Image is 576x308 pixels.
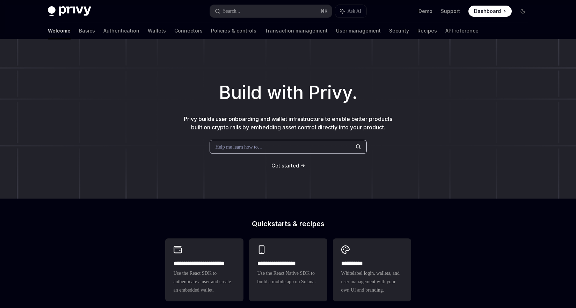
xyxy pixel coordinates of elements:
a: **** **** **** ***Use the React Native SDK to build a mobile app on Solana. [249,238,327,301]
span: Use the React Native SDK to build a mobile app on Solana. [257,269,319,286]
a: Demo [418,8,432,15]
span: Ask AI [347,8,361,15]
a: Dashboard [468,6,512,17]
a: Connectors [174,22,203,39]
a: Policies & controls [211,22,256,39]
a: Support [441,8,460,15]
a: User management [336,22,381,39]
span: Help me learn how to… [216,143,263,151]
a: Get started [271,162,299,169]
span: Use the React SDK to authenticate a user and create an embedded wallet. [174,269,235,294]
a: Recipes [417,22,437,39]
h1: Build with Privy. [11,79,565,106]
a: Wallets [148,22,166,39]
button: Ask AI [335,5,366,17]
button: Search...⌘K [210,5,332,17]
span: Dashboard [474,8,501,15]
img: dark logo [48,6,91,16]
h2: Quickstarts & recipes [165,220,411,227]
button: Toggle dark mode [517,6,528,17]
span: Privy builds user onboarding and wallet infrastructure to enable better products built on crypto ... [184,115,392,131]
a: Security [389,22,409,39]
a: Basics [79,22,95,39]
a: API reference [445,22,479,39]
a: **** *****Whitelabel login, wallets, and user management with your own UI and branding. [333,238,411,301]
span: Get started [271,163,299,169]
div: Search... [223,7,240,15]
a: Authentication [103,22,139,39]
a: Transaction management [265,22,328,39]
span: ⌘ K [320,8,328,14]
span: Whitelabel login, wallets, and user management with your own UI and branding. [341,269,403,294]
a: Welcome [48,22,71,39]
